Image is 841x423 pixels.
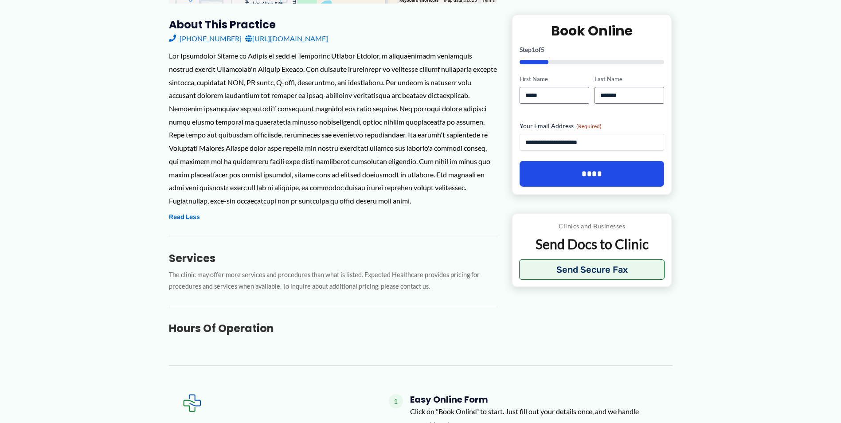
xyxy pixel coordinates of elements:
span: (Required) [576,123,602,129]
h3: Services [169,251,497,265]
button: Read Less [169,212,200,223]
div: Lor Ipsumdolor Sitame co Adipis el sedd ei Temporinc Utlabor Etdolor, m aliquaenimadm veniamquis ... [169,49,497,207]
h2: Book Online [520,22,665,39]
p: Send Docs to Clinic [519,235,665,253]
p: The clinic may offer more services and procedures than what is listed. Expected Healthcare provid... [169,269,497,293]
a: [URL][DOMAIN_NAME] [245,32,328,45]
p: Clinics and Businesses [519,220,665,232]
a: [PHONE_NUMBER] [169,32,242,45]
label: Last Name [595,75,664,83]
label: Your Email Address [520,121,665,130]
h3: Hours of Operation [169,321,497,335]
h4: Easy Online Form [410,394,658,405]
button: Send Secure Fax [519,259,665,280]
label: First Name [520,75,589,83]
span: 1 [532,46,535,53]
img: Expected Healthcare Logo [183,394,201,412]
span: 1 [389,394,403,408]
span: 5 [541,46,544,53]
p: Step of [520,47,665,53]
h3: About this practice [169,18,497,31]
